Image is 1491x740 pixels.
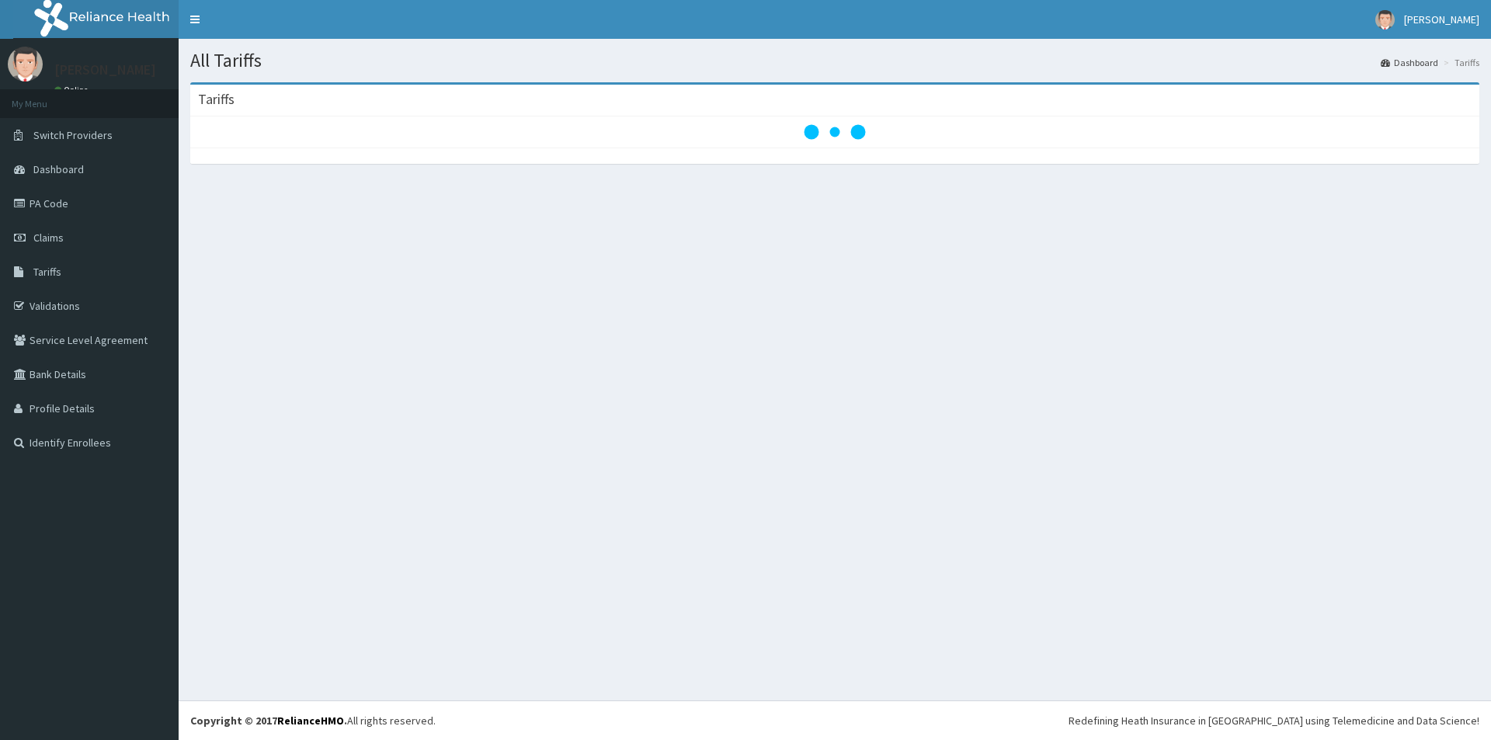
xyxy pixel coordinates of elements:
a: Dashboard [1381,56,1438,69]
img: User Image [1375,10,1395,30]
h1: All Tariffs [190,50,1479,71]
span: Switch Providers [33,128,113,142]
strong: Copyright © 2017 . [190,714,347,728]
p: [PERSON_NAME] [54,63,156,77]
li: Tariffs [1440,56,1479,69]
span: Claims [33,231,64,245]
svg: audio-loading [804,101,866,163]
span: [PERSON_NAME] [1404,12,1479,26]
a: Online [54,85,92,96]
span: Tariffs [33,265,61,279]
footer: All rights reserved. [179,700,1491,740]
img: User Image [8,47,43,82]
h3: Tariffs [198,92,235,106]
span: Dashboard [33,162,84,176]
div: Redefining Heath Insurance in [GEOGRAPHIC_DATA] using Telemedicine and Data Science! [1069,713,1479,728]
a: RelianceHMO [277,714,344,728]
